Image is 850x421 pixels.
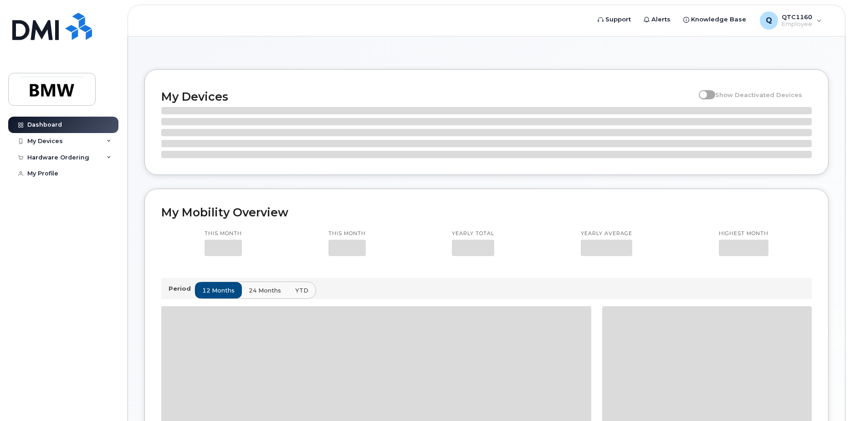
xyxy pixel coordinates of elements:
[169,284,195,293] p: Period
[205,230,242,237] p: This month
[719,230,768,237] p: Highest month
[295,286,308,295] span: YTD
[715,91,802,98] span: Show Deactivated Devices
[328,230,366,237] p: This month
[161,205,812,219] h2: My Mobility Overview
[699,86,706,93] input: Show Deactivated Devices
[581,230,632,237] p: Yearly average
[249,286,281,295] span: 24 months
[452,230,494,237] p: Yearly total
[161,90,694,103] h2: My Devices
